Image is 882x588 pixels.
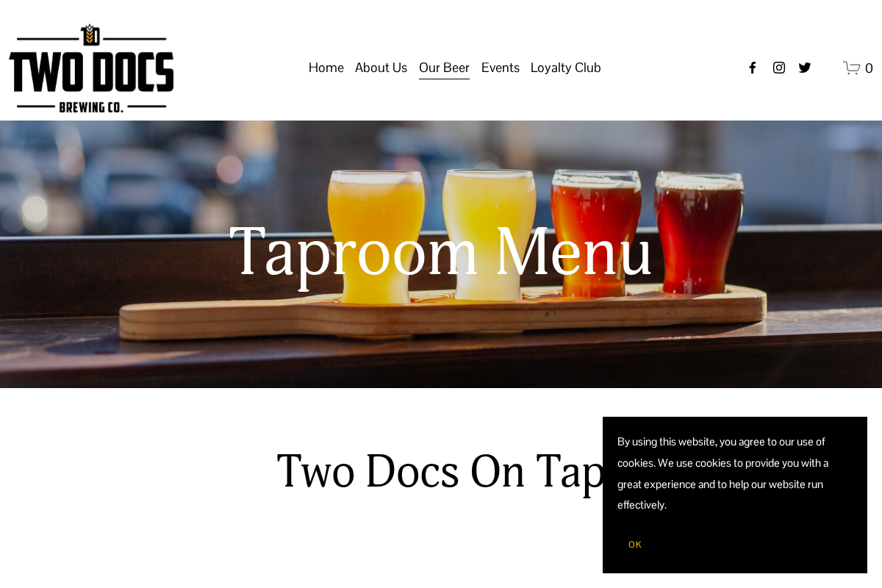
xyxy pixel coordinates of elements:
a: Home [309,54,344,82]
a: twitter-unauth [797,60,812,75]
button: OK [617,531,653,559]
span: 0 [865,60,873,76]
a: folder dropdown [419,54,470,82]
span: About Us [355,55,407,80]
p: By using this website, you agree to our use of cookies. We use cookies to provide you with a grea... [617,431,853,516]
span: OK [628,539,642,551]
img: Two Docs Brewing Co. [9,24,173,112]
a: folder dropdown [481,54,520,82]
h1: Taproom Menu [117,217,765,291]
a: Facebook [745,60,760,75]
span: Our Beer [419,55,470,80]
section: Cookie banner [603,417,867,573]
h2: Two Docs On Tap [232,445,651,500]
a: folder dropdown [355,54,407,82]
a: 0 items in cart [843,59,873,77]
a: instagram-unauth [772,60,786,75]
span: Loyalty Club [531,55,601,80]
span: Events [481,55,520,80]
a: folder dropdown [531,54,601,82]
